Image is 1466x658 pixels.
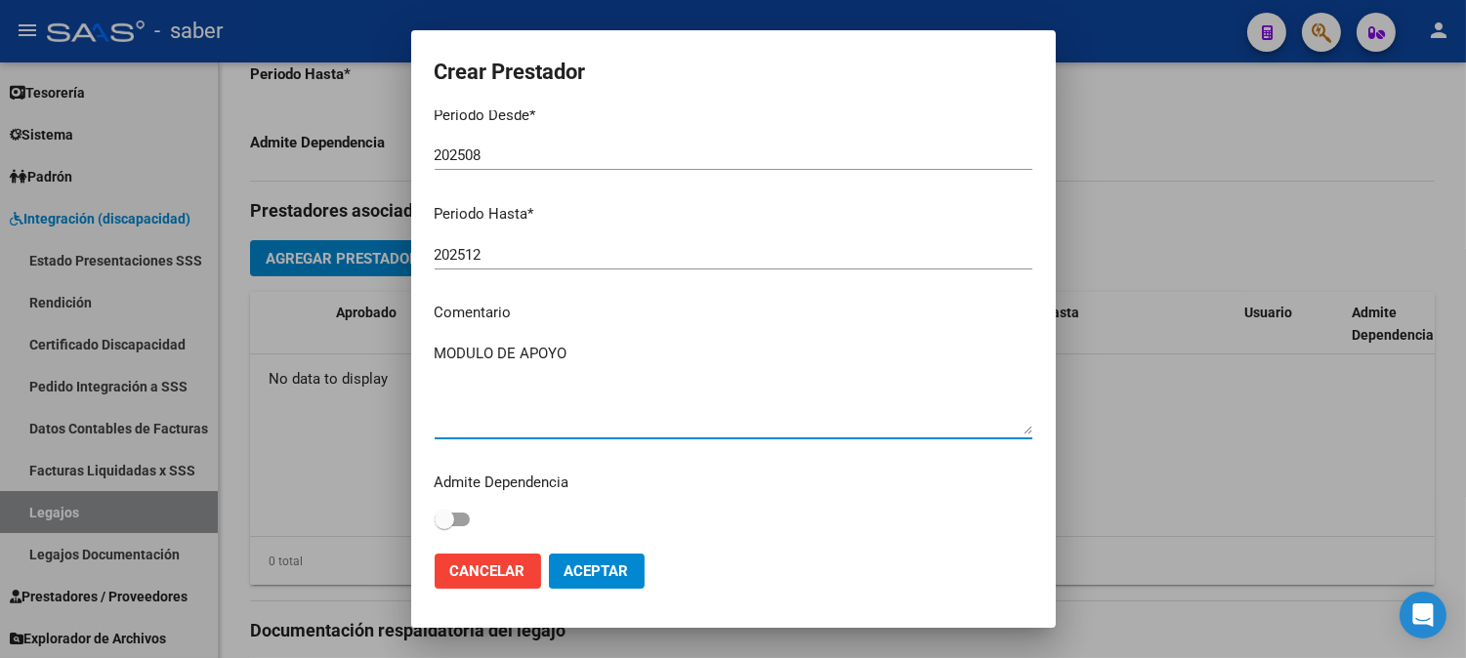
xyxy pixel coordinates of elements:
button: Aceptar [549,554,645,589]
p: Comentario [435,302,1032,324]
p: Periodo Desde [435,104,1032,127]
button: Cancelar [435,554,541,589]
p: Periodo Hasta [435,203,1032,226]
div: Open Intercom Messenger [1400,592,1446,638]
span: Aceptar [565,562,629,580]
h2: Crear Prestador [435,54,1032,91]
span: Cancelar [450,562,525,580]
p: Admite Dependencia [435,472,1032,494]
